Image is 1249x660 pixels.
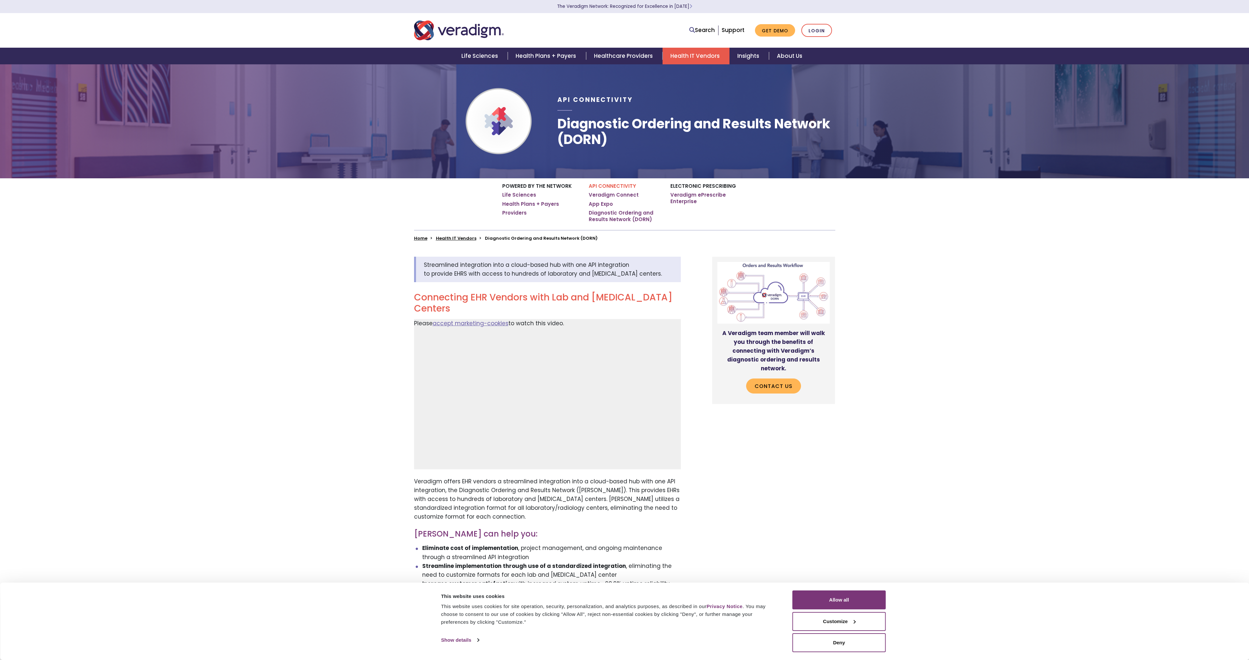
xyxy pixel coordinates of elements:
a: Health IT Vendors [663,48,729,64]
h2: Connecting EHR Vendors with Lab and [MEDICAL_DATA] Centers [414,292,681,314]
button: Customize [793,612,886,631]
a: Providers [502,210,527,216]
a: Show details [441,635,479,645]
img: Veradigm logo [414,20,504,41]
strong: Increase customer satisfaction [422,580,514,588]
a: accept marketing-cookies [433,319,508,327]
a: Veradigm Connect [589,192,639,198]
div: This website uses cookies for site operation, security, personalization, and analytics purposes, ... [441,603,778,626]
a: Health IT Vendors [436,235,476,241]
a: Search [689,26,715,35]
li: with increased system uptime—99.9% uptime reliability [422,579,681,588]
a: Healthcare Providers [586,48,663,64]
div: This website uses cookies [441,592,778,600]
span: Streamlined integration into a cloud-based hub with one API integration to provide EHRS with acce... [424,261,662,278]
span: Learn More [689,3,692,9]
li: , project management, and ongoing maintenance through a streamlined API integration [422,544,681,561]
a: Veradigm ePrescribe Enterprise [670,192,747,204]
li: , eliminating the need to customize formats for each lab and [MEDICAL_DATA] center [422,562,681,579]
strong: A Veradigm team member will walk you through the benefits of connecting with Veradigm’s diagnosti... [722,329,825,373]
button: Deny [793,633,886,652]
img: Diagram of Veradigm DORN program [717,262,830,324]
p: Veradigm offers EHR vendors a streamlined integration into a cloud-based hub with one API integra... [414,477,681,522]
a: The Veradigm Network: Recognized for Excellence in [DATE]Learn More [557,3,692,9]
a: Health Plans + Payers [508,48,586,64]
a: Support [722,26,745,34]
a: Insights [729,48,769,64]
h3: [PERSON_NAME] can help you: [414,529,681,539]
span: API Connectivity [557,95,633,104]
a: Privacy Notice [707,604,743,609]
a: Diagnostic Ordering and Results Network (DORN) [589,210,661,222]
a: Contact Us [746,378,801,394]
a: About Us [769,48,810,64]
a: Life Sciences [454,48,508,64]
a: Health Plans + Payers [502,201,559,207]
a: App Expo [589,201,613,207]
span: Please to watch this video. [414,319,564,327]
a: Life Sciences [502,192,536,198]
strong: Streamline implementation through use of a standardized integration [422,562,626,570]
button: Allow all [793,590,886,609]
a: Home [414,235,427,241]
strong: Eliminate cost of implementation [422,544,518,552]
h1: Diagnostic Ordering and Results Network (DORN) [557,116,835,147]
a: Get Demo [755,24,795,37]
a: Login [801,24,832,37]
